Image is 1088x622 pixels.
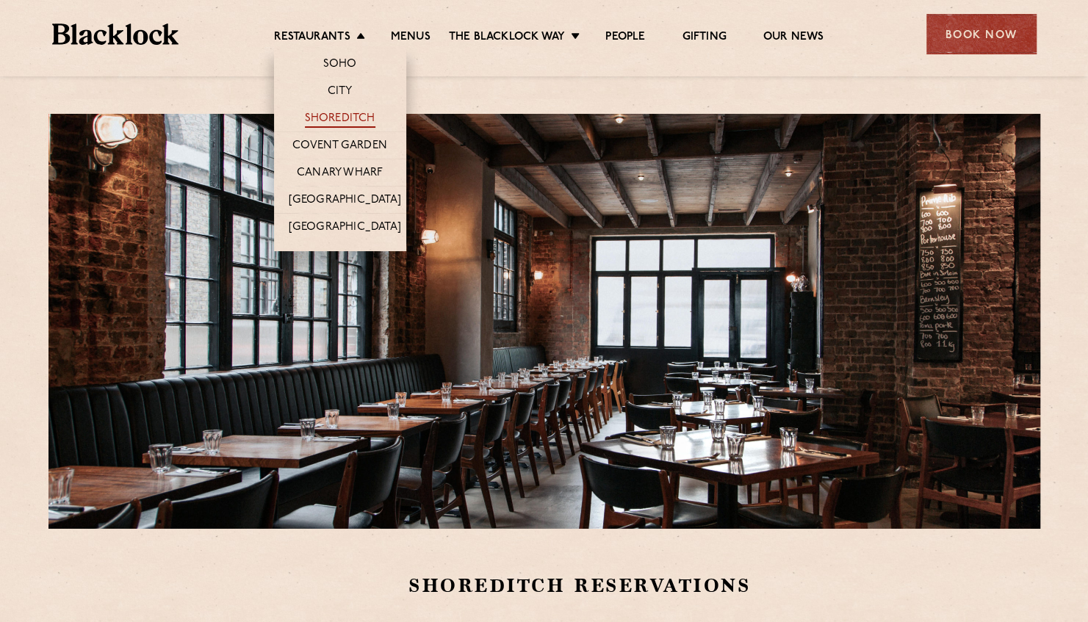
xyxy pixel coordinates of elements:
[449,30,565,46] a: The Blacklock Way
[763,30,824,46] a: Our News
[274,30,350,46] a: Restaurants
[292,139,387,155] a: Covent Garden
[289,220,401,236] a: [GEOGRAPHIC_DATA]
[323,57,357,73] a: Soho
[682,30,726,46] a: Gifting
[328,84,353,101] a: City
[289,193,401,209] a: [GEOGRAPHIC_DATA]
[605,30,645,46] a: People
[926,14,1037,54] div: Book Now
[408,573,972,599] h2: Shoreditch Reservations
[391,30,430,46] a: Menus
[297,166,383,182] a: Canary Wharf
[305,112,375,128] a: Shoreditch
[52,23,179,45] img: BL_Textured_Logo-footer-cropped.svg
